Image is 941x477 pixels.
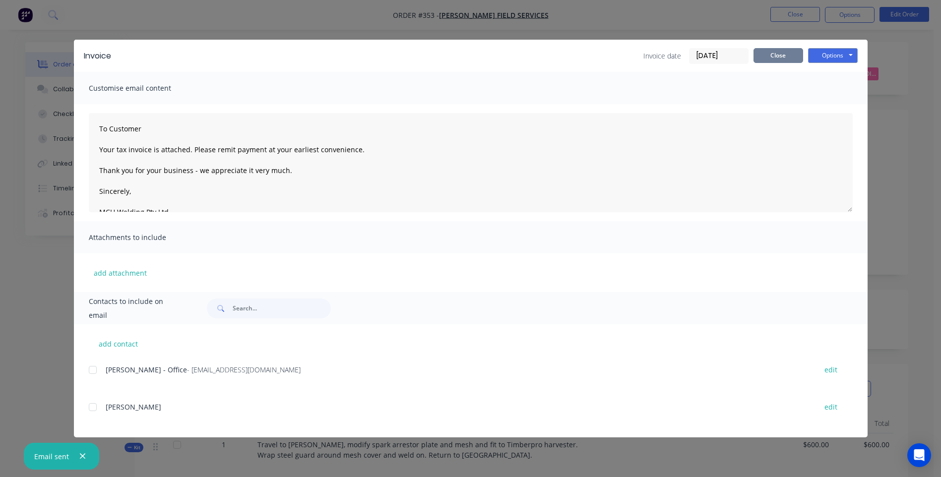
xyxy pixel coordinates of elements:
[89,295,183,322] span: Contacts to include on email
[187,365,301,374] span: - [EMAIL_ADDRESS][DOMAIN_NAME]
[89,231,198,244] span: Attachments to include
[34,451,69,462] div: Email sent
[753,48,803,63] button: Close
[89,336,148,351] button: add contact
[106,365,187,374] span: [PERSON_NAME] - Office
[643,51,681,61] span: Invoice date
[808,48,858,63] button: Options
[907,443,931,467] div: Open Intercom Messenger
[89,265,152,280] button: add attachment
[818,400,843,414] button: edit
[89,81,198,95] span: Customise email content
[106,402,161,412] span: [PERSON_NAME]
[233,298,331,318] input: Search...
[89,113,853,212] textarea: To Customer Your tax invoice is attached. Please remit payment at your earliest convenience. Than...
[84,50,111,62] div: Invoice
[818,363,843,376] button: edit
